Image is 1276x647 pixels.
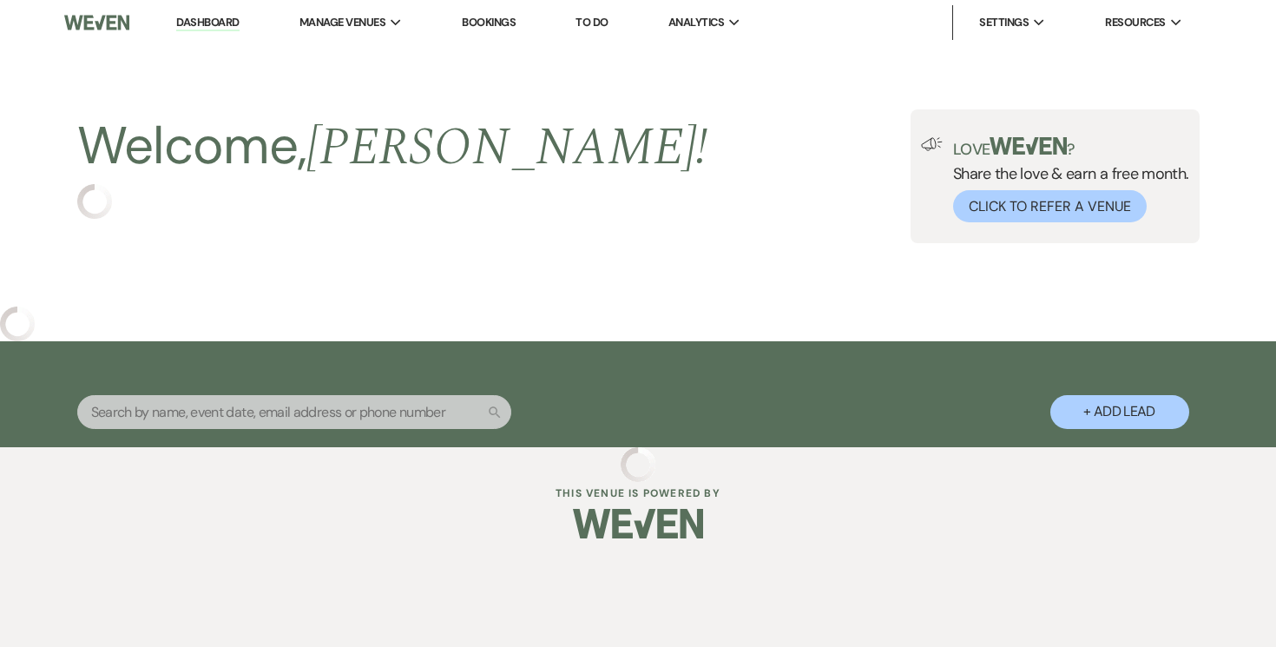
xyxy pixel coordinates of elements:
div: Share the love & earn a free month. [943,137,1189,222]
input: Search by name, event date, email address or phone number [77,395,511,429]
a: To Do [576,15,608,30]
span: [PERSON_NAME] ! [306,108,707,188]
span: Settings [979,14,1029,31]
span: Manage Venues [299,14,385,31]
button: + Add Lead [1050,395,1189,429]
span: Analytics [668,14,724,31]
img: loading spinner [621,447,655,482]
img: Weven Logo [64,4,129,41]
img: loading spinner [77,184,112,219]
a: Dashboard [176,15,239,31]
h2: Welcome, [77,109,708,184]
button: Click to Refer a Venue [953,190,1147,222]
img: Weven Logo [573,493,703,554]
img: loud-speaker-illustration.svg [921,137,943,151]
a: Bookings [462,15,516,30]
img: weven-logo-green.svg [990,137,1067,155]
span: Resources [1105,14,1165,31]
p: Love ? [953,137,1189,157]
